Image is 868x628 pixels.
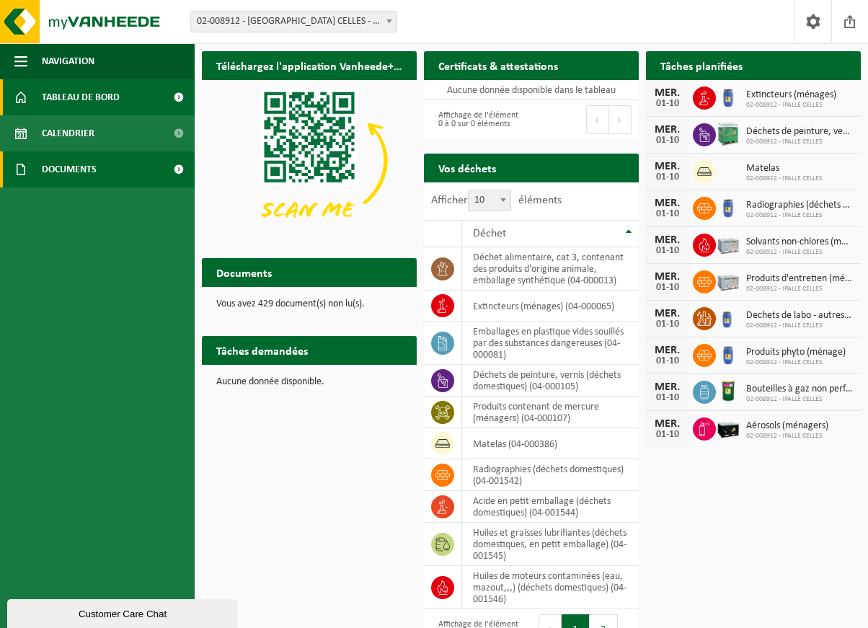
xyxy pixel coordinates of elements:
[746,200,854,211] span: Radiographies (déchets domestiques)
[42,115,94,151] span: Calendrier
[462,322,639,365] td: emballages en plastique vides souillés par des substances dangereuses (04-000081)
[216,299,402,309] p: Vous avez 429 document(s) non lu(s).
[468,190,511,211] span: 10
[646,51,757,79] h2: Tâches planifiées
[42,79,120,115] span: Tableau de bord
[746,432,828,441] span: 02-008912 - IPALLE CELLES
[746,273,854,285] span: Produits d'entretien (ménagers)
[431,104,524,136] div: Affichage de l'élément 0 à 0 sur 0 éléments
[746,163,823,174] span: Matelas
[202,258,286,286] h2: Documents
[653,418,682,430] div: MER.
[473,228,506,239] span: Déchet
[746,248,854,257] span: 02-008912 - IPALLE CELLES
[653,136,682,146] div: 01-10
[609,105,632,134] button: Next
[462,459,639,491] td: Radiographies (déchets domestiques) (04-001542)
[42,43,94,79] span: Navigation
[716,305,740,330] img: LP-OT-00060-HPE-21
[653,356,682,366] div: 01-10
[462,291,639,322] td: extincteurs (ménages) (04-000065)
[716,342,740,366] img: PB-OT-0120-HPE-00-02
[431,195,562,206] label: Afficher éléments
[462,523,639,566] td: huiles et graisses lubrifiantes (déchets domestiques, en petit emballage) (04-001545)
[746,138,854,146] span: 02-008912 - IPALLE CELLES
[424,51,572,79] h2: Certificats & attestations
[216,377,402,387] p: Aucune donnée disponible.
[653,209,682,219] div: 01-10
[202,51,417,79] h2: Téléchargez l'application Vanheede+ maintenant!
[424,154,510,182] h2: Vos déchets
[653,319,682,330] div: 01-10
[462,491,639,523] td: acide en petit emballage (déchets domestiques) (04-001544)
[653,246,682,256] div: 01-10
[746,89,836,101] span: Extincteurs (ménages)
[716,268,740,293] img: PB-LB-0680-HPE-GY-11
[716,120,740,147] img: PB-HB-1400-HPE-GN-11
[746,384,854,395] span: Bouteilles à gaz non perforées à usage unique (domestique)
[202,80,417,242] img: Download de VHEPlus App
[653,393,682,403] div: 01-10
[653,345,682,356] div: MER.
[716,415,740,440] img: PB-LB-0680-HPE-BK-11
[462,365,639,397] td: déchets de peinture, vernis (déchets domestiques) (04-000105)
[716,195,740,219] img: PB-OT-0120-HPE-00-02
[716,379,740,403] img: PB-OT-0200-MET-00-03
[653,172,682,182] div: 01-10
[462,566,639,609] td: huiles de moteurs contaminées (eau, mazout,,,) (déchets domestiques) (04-001546)
[190,11,397,32] span: 02-008912 - IPALLE CELLES - ESCANAFFLES
[653,87,682,99] div: MER.
[716,84,740,109] img: PB-OT-0120-HPE-00-02
[462,247,639,291] td: déchet alimentaire, cat 3, contenant des produits d'origine animale, emballage synthétique (04-00...
[653,161,682,172] div: MER.
[653,430,682,440] div: 01-10
[653,308,682,319] div: MER.
[746,358,846,367] span: 02-008912 - IPALLE CELLES
[462,428,639,459] td: matelas (04-000386)
[191,12,397,32] span: 02-008912 - IPALLE CELLES - ESCANAFFLES
[746,322,854,330] span: 02-008912 - IPALLE CELLES
[746,236,854,248] span: Solvants non-chlores (ménagers)
[716,231,740,256] img: PB-LB-0680-HPE-GY-11
[469,190,510,211] span: 10
[653,124,682,136] div: MER.
[653,198,682,209] div: MER.
[653,283,682,293] div: 01-10
[746,126,854,138] span: Déchets de peinture, vernis (déchets domestiques)
[7,596,241,628] iframe: chat widget
[746,211,854,220] span: 02-008912 - IPALLE CELLES
[746,101,836,110] span: 02-008912 - IPALLE CELLES
[746,347,846,358] span: Produits phyto (ménage)
[653,234,682,246] div: MER.
[42,151,97,187] span: Documents
[746,395,854,404] span: 02-008912 - IPALLE CELLES
[746,285,854,293] span: 02-008912 - IPALLE CELLES
[424,80,639,100] td: Aucune donnée disponible dans le tableau
[586,105,609,134] button: Previous
[462,397,639,428] td: produits contenant de mercure (ménagers) (04-000107)
[746,174,823,183] span: 02-008912 - IPALLE CELLES
[746,310,854,322] span: Dechets de labo - autres(domestique)
[653,271,682,283] div: MER.
[653,99,682,109] div: 01-10
[202,336,322,364] h2: Tâches demandées
[746,420,828,432] span: Aérosols (ménagers)
[653,381,682,393] div: MER.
